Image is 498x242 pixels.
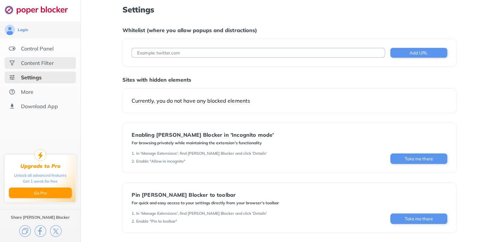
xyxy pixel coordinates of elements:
[132,132,274,138] div: Enabling [PERSON_NAME] Blocker in 'Incognito mode'
[132,200,279,206] div: For quick and easy access to your settings directly from your browser's toolbar
[11,215,70,220] div: Share [PERSON_NAME] Blocker
[9,103,15,110] img: download-app.svg
[132,48,385,58] input: Example: twitter.com
[21,89,33,95] div: More
[390,48,447,58] button: Add URL
[132,192,279,198] div: Pin [PERSON_NAME] Blocker to toolbar
[122,27,456,33] div: Whitelist (where you allow popups and distractions)
[34,149,46,161] img: upgrade-to-pro.svg
[132,151,135,156] div: 1 .
[21,74,42,81] div: Settings
[14,172,66,178] div: Unlock all advanced features
[132,97,447,104] div: Currently, you do not have any blocked elements
[23,178,58,184] div: Get 1 week for free
[390,213,447,224] button: Take me there
[132,140,274,146] div: For browsing privately while maintaining the extension's functionality
[35,225,46,237] img: facebook.svg
[9,89,15,95] img: about.svg
[9,188,72,198] button: Go Pro
[21,60,54,66] div: Content Filter
[136,219,177,224] div: Enable "Pin to toolbar"
[21,45,54,52] div: Control Panel
[5,25,15,35] img: avatar.svg
[132,219,135,224] div: 2 .
[9,74,15,81] img: settings-selected.svg
[50,225,62,237] img: x.svg
[9,45,15,52] img: features.svg
[5,5,75,14] img: logo-webpage.svg
[122,5,456,14] h1: Settings
[122,76,456,83] div: Sites with hidden elements
[136,151,267,156] div: In 'Manage Extensions', find [PERSON_NAME] Blocker and click 'Details'
[18,27,28,32] div: Login
[19,225,31,237] img: copy.svg
[132,159,135,164] div: 2 .
[21,103,58,110] div: Download App
[136,159,185,164] div: Enable "Allow in incognito"
[136,211,267,216] div: In 'Manage Extensions', find [PERSON_NAME] Blocker and click 'Details'
[9,60,15,66] img: social.svg
[132,211,135,216] div: 1 .
[390,153,447,164] button: Take me there
[20,163,61,169] div: Upgrade to Pro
